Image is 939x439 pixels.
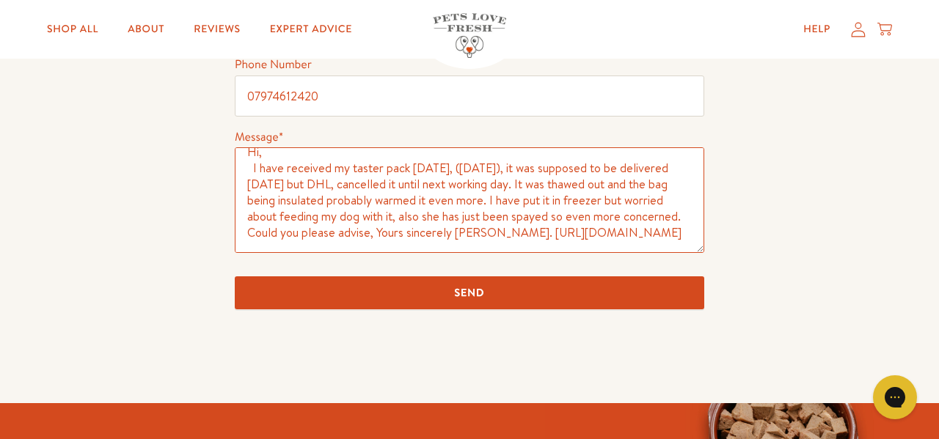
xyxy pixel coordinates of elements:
label: Phone Number [235,56,312,73]
a: About [116,15,176,44]
a: Shop All [35,15,110,44]
a: Expert Advice [258,15,364,44]
img: Pets Love Fresh [433,13,506,58]
iframe: Gorgias live chat messenger [866,370,924,424]
input: Phone Number [235,75,704,117]
label: Message [235,129,283,145]
a: Help [792,15,842,44]
input: Send [235,276,704,309]
a: Reviews [182,15,252,44]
